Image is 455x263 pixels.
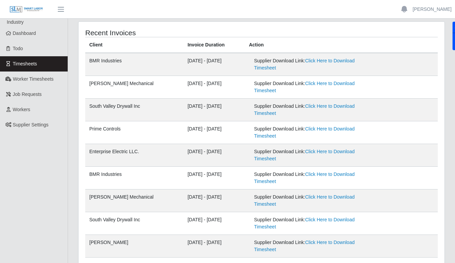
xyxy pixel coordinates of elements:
[85,37,183,53] th: Client
[85,212,183,235] td: South Valley Drywall Inc
[254,239,367,253] div: Supplier Download Link:
[183,121,245,144] td: [DATE] - [DATE]
[85,121,183,144] td: Prime Controls
[85,76,183,99] td: [PERSON_NAME] Mechanical
[183,37,245,53] th: Invoice Duration
[85,235,183,258] td: [PERSON_NAME]
[13,122,49,127] span: Supplier Settings
[85,53,183,76] td: BMR Industries
[254,103,367,117] div: Supplier Download Link:
[85,189,183,212] td: [PERSON_NAME] Mechanical
[183,144,245,167] td: [DATE] - [DATE]
[183,189,245,212] td: [DATE] - [DATE]
[85,167,183,189] td: BMR Industries
[254,148,367,162] div: Supplier Download Link:
[254,194,367,208] div: Supplier Download Link:
[13,92,42,97] span: Job Requests
[254,171,367,185] div: Supplier Download Link:
[254,125,367,140] div: Supplier Download Link:
[13,31,36,36] span: Dashboard
[7,19,24,25] span: Industry
[183,212,245,235] td: [DATE] - [DATE]
[245,37,438,53] th: Action
[413,6,452,13] a: [PERSON_NAME]
[85,99,183,121] td: South Valley Drywall Inc
[254,80,367,94] div: Supplier Download Link:
[13,46,23,51] span: Todo
[85,144,183,167] td: Enterprise Electric LLC.
[183,53,245,76] td: [DATE] - [DATE]
[254,57,367,72] div: Supplier Download Link:
[13,76,53,82] span: Worker Timesheets
[85,28,226,37] h4: Recent Invoices
[13,107,30,112] span: Workers
[254,216,367,230] div: Supplier Download Link:
[183,235,245,258] td: [DATE] - [DATE]
[9,6,43,13] img: SLM Logo
[183,167,245,189] td: [DATE] - [DATE]
[13,61,37,66] span: Timesheets
[183,99,245,121] td: [DATE] - [DATE]
[183,76,245,99] td: [DATE] - [DATE]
